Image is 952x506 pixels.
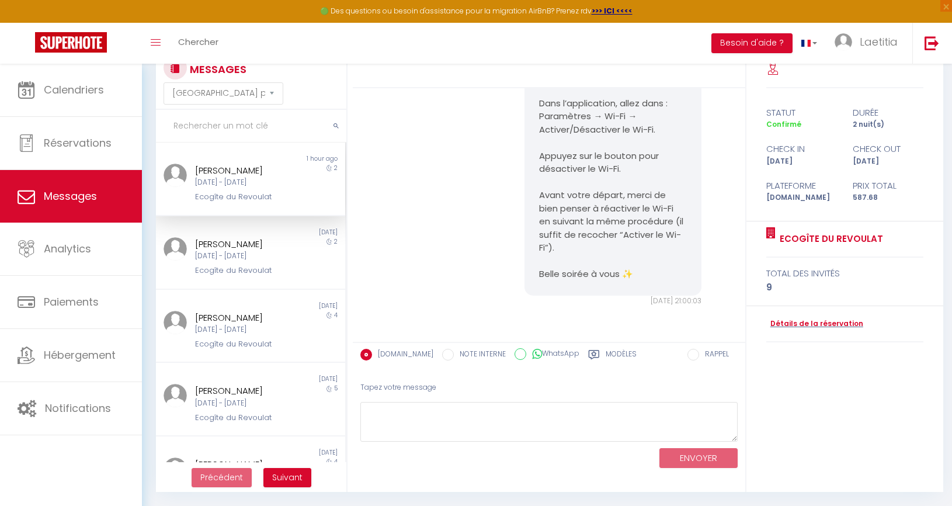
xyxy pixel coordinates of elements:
div: [DATE] [251,301,345,311]
div: [DATE] - [DATE] [195,324,290,335]
span: Messages [44,189,97,203]
span: Confirmé [766,119,801,129]
span: Calendriers [44,82,104,97]
div: check in [759,142,845,156]
div: [DATE] - [DATE] [195,398,290,409]
a: >>> ICI <<<< [592,6,633,16]
div: Ecogîte du Revoulat [195,191,290,203]
div: Ecogîte du Revoulat [195,412,290,424]
div: Prix total [845,179,932,193]
label: RAPPEL [699,349,729,362]
span: 2 [334,164,338,172]
div: 9 [766,280,924,294]
div: total des invités [766,266,924,280]
span: Laetitia [860,34,898,49]
div: 2 nuit(s) [845,119,932,130]
input: Rechercher un mot clé [156,110,346,143]
a: Chercher [169,23,227,64]
span: 4 [334,311,338,320]
label: WhatsApp [526,348,579,361]
span: Suivant [272,472,303,483]
button: ENVOYER [659,448,738,469]
div: [DATE] [251,375,345,384]
label: NOTE INTERNE [454,349,506,362]
img: ... [164,458,187,481]
a: Détails de la réservation [766,318,863,330]
span: 5 [334,384,338,393]
div: [DATE] [845,156,932,167]
img: ... [164,384,187,407]
div: [DATE] [251,228,345,237]
img: ... [164,237,187,261]
div: Ecogîte du Revoulat [195,265,290,276]
img: ... [164,311,187,334]
div: [PERSON_NAME] [195,164,290,178]
label: [DOMAIN_NAME] [372,349,433,362]
div: 587.68 [845,192,932,203]
div: [DATE] - [DATE] [195,177,290,188]
a: ... Laetitia [826,23,912,64]
img: logout [925,36,939,50]
div: [DATE] - [DATE] [195,251,290,262]
div: [PERSON_NAME] [195,384,290,398]
div: [DATE] 21:00:03 [524,296,701,307]
div: Tapez votre message [360,373,738,402]
button: Previous [192,468,252,488]
div: check out [845,142,932,156]
div: [PERSON_NAME] [195,311,290,325]
button: Besoin d'aide ? [711,33,793,53]
span: Paiements [44,294,99,309]
div: statut [759,106,845,120]
img: ... [835,33,852,51]
span: Réservations [44,136,112,150]
span: 2 [334,237,338,246]
span: 4 [334,458,338,466]
button: Next [263,468,311,488]
div: [DATE] [251,448,345,458]
div: [DOMAIN_NAME] [759,192,845,203]
h3: MESSAGES [187,56,246,82]
span: Hébergement [44,348,116,362]
span: Notifications [45,401,111,415]
span: Analytics [44,241,91,256]
div: [PERSON_NAME] [195,458,290,472]
span: Chercher [178,36,218,48]
a: Ecogîte du Revoulat [776,232,883,246]
div: 1 hour ago [251,154,345,164]
span: Précédent [200,472,243,483]
img: Super Booking [35,32,107,53]
label: Modèles [606,349,637,363]
div: durée [845,106,932,120]
img: ... [164,164,187,187]
div: Plateforme [759,179,845,193]
div: [PERSON_NAME] [195,237,290,251]
div: [DATE] [759,156,845,167]
div: Ecogîte du Revoulat [195,338,290,350]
